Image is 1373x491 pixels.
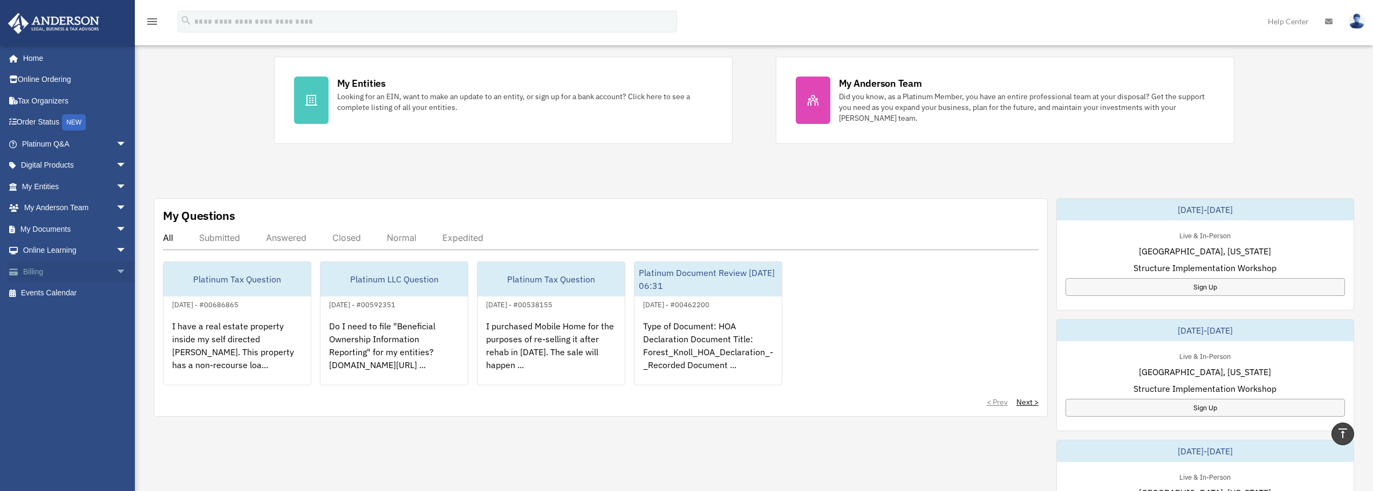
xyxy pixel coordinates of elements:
[320,298,404,309] div: [DATE] - #00592351
[1057,320,1354,341] div: [DATE]-[DATE]
[337,91,713,113] div: Looking for an EIN, want to make an update to an entity, or sign up for a bank account? Click her...
[8,112,143,134] a: Order StatusNEW
[634,262,782,296] div: Platinum Document Review [DATE] 06:31
[8,133,143,155] a: Platinum Q&Aarrow_drop_down
[1016,397,1039,407] a: Next >
[8,47,138,69] a: Home
[163,311,311,395] div: I have a real estate property inside my self directed [PERSON_NAME]. This property has a non-reco...
[1171,350,1239,361] div: Live & In-Person
[1349,13,1365,29] img: User Pic
[477,298,561,309] div: [DATE] - #00538155
[1171,229,1239,240] div: Live & In-Person
[1065,399,1345,417] a: Sign Up
[5,13,103,34] img: Anderson Advisors Platinum Portal
[1057,440,1354,462] div: [DATE]-[DATE]
[116,133,138,155] span: arrow_drop_down
[477,262,625,296] div: Platinum Tax Question
[163,261,311,385] a: Platinum Tax Question[DATE] - #00686865I have a real estate property inside my self directed [PER...
[8,261,143,282] a: Billingarrow_drop_down
[1331,423,1354,445] a: vertical_align_top
[634,298,718,309] div: [DATE] - #00462200
[8,90,143,112] a: Tax Organizers
[163,208,235,224] div: My Questions
[387,232,416,243] div: Normal
[8,240,143,261] a: Online Learningarrow_drop_down
[62,114,86,130] div: NEW
[839,91,1214,123] div: Did you know, as a Platinum Member, you have an entire professional team at your disposal? Get th...
[442,232,483,243] div: Expedited
[1139,365,1271,378] span: [GEOGRAPHIC_DATA], [US_STATE]
[180,15,192,26] i: search
[8,155,143,176] a: Digital Productsarrow_drop_down
[116,197,138,219] span: arrow_drop_down
[146,19,159,28] a: menu
[1336,427,1349,440] i: vertical_align_top
[8,282,143,304] a: Events Calendar
[163,298,247,309] div: [DATE] - #00686865
[116,218,138,240] span: arrow_drop_down
[337,77,386,90] div: My Entities
[477,261,625,385] a: Platinum Tax Question[DATE] - #00538155I purchased Mobile Home for the purposes of re-selling it ...
[116,155,138,177] span: arrow_drop_down
[776,57,1234,144] a: My Anderson Team Did you know, as a Platinum Member, you have an entire professional team at your...
[634,311,782,395] div: Type of Document: HOA Declaration Document Title: Forest_Knoll_HOA_Declaration_-_Recorded Documen...
[839,77,922,90] div: My Anderson Team
[1057,199,1354,220] div: [DATE]-[DATE]
[116,261,138,283] span: arrow_drop_down
[8,218,143,240] a: My Documentsarrow_drop_down
[1139,245,1271,258] span: [GEOGRAPHIC_DATA], [US_STATE]
[1065,278,1345,296] a: Sign Up
[320,261,468,385] a: Platinum LLC Question[DATE] - #00592351Do I need to file "Beneficial Ownership Information Report...
[274,57,733,144] a: My Entities Looking for an EIN, want to make an update to an entity, or sign up for a bank accoun...
[266,232,306,243] div: Answered
[320,311,468,395] div: Do I need to file "Beneficial Ownership Information Reporting" for my entities? [DOMAIN_NAME][URL...
[116,240,138,262] span: arrow_drop_down
[8,69,143,91] a: Online Ordering
[1133,382,1276,395] span: Structure Implementation Workshop
[146,15,159,28] i: menu
[477,311,625,395] div: I purchased Mobile Home for the purposes of re-selling it after rehab in [DATE]. The sale will ha...
[8,197,143,219] a: My Anderson Teamarrow_drop_down
[332,232,361,243] div: Closed
[1171,471,1239,482] div: Live & In-Person
[320,262,468,296] div: Platinum LLC Question
[199,232,240,243] div: Submitted
[8,176,143,197] a: My Entitiesarrow_drop_down
[116,176,138,198] span: arrow_drop_down
[1133,261,1276,274] span: Structure Implementation Workshop
[163,262,311,296] div: Platinum Tax Question
[163,232,173,243] div: All
[634,261,782,385] a: Platinum Document Review [DATE] 06:31[DATE] - #00462200Type of Document: HOA Declaration Document...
